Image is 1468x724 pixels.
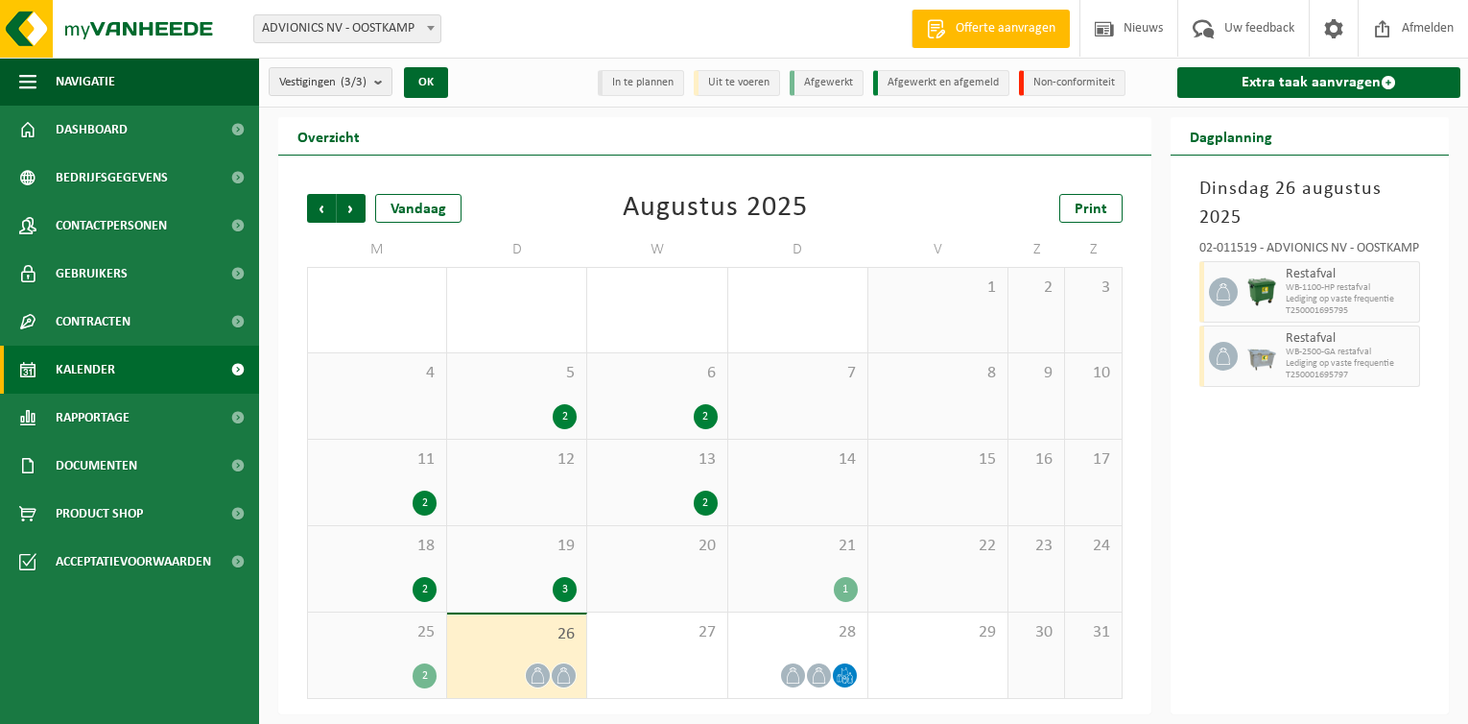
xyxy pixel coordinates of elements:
[457,363,577,384] span: 5
[375,194,462,223] div: Vandaag
[878,363,998,384] span: 8
[728,232,868,267] td: D
[1018,449,1055,471] span: 16
[1247,342,1276,371] img: WB-2500-GAL-GY-01
[878,449,998,471] span: 15
[318,536,437,557] span: 18
[1286,370,1414,381] span: T250001695797
[307,194,336,223] span: Vorige
[1199,242,1420,261] div: 02-011519 - ADVIONICS NV - OOSTKAMP
[404,67,448,98] button: OK
[1199,175,1420,232] h3: Dinsdag 26 augustus 2025
[56,346,115,394] span: Kalender
[1286,347,1414,358] span: WB-2500-GA restafval
[878,622,998,643] span: 29
[1075,363,1112,384] span: 10
[553,404,577,429] div: 2
[1059,194,1123,223] a: Print
[597,363,717,384] span: 6
[318,622,437,643] span: 25
[878,278,998,299] span: 1
[1286,358,1414,370] span: Lediging op vaste frequentie
[951,19,1060,38] span: Offerte aanvragen
[1018,536,1055,557] span: 23
[1286,282,1414,294] span: WB-1100-HP restafval
[56,298,130,346] span: Contracten
[56,442,137,490] span: Documenten
[413,664,437,688] div: 2
[597,536,717,557] span: 20
[834,577,858,602] div: 1
[1075,278,1112,299] span: 3
[694,404,718,429] div: 2
[694,491,718,516] div: 2
[447,232,587,267] td: D
[457,536,577,557] span: 19
[1171,117,1291,155] h2: Dagplanning
[912,10,1070,48] a: Offerte aanvragen
[1018,622,1055,643] span: 30
[254,15,440,42] span: ADVIONICS NV - OOSTKAMP
[318,449,437,471] span: 11
[56,250,128,298] span: Gebruikers
[307,232,447,267] td: M
[56,394,130,442] span: Rapportage
[738,622,858,643] span: 28
[1286,331,1414,347] span: Restafval
[790,70,864,96] li: Afgewerkt
[457,624,577,645] span: 26
[623,194,808,223] div: Augustus 2025
[1018,363,1055,384] span: 9
[279,68,367,97] span: Vestigingen
[587,232,727,267] td: W
[738,536,858,557] span: 21
[56,538,211,586] span: Acceptatievoorwaarden
[597,622,717,643] span: 27
[269,67,392,96] button: Vestigingen(3/3)
[738,363,858,384] span: 7
[1018,278,1055,299] span: 2
[597,449,717,471] span: 13
[1177,67,1460,98] a: Extra taak aanvragen
[413,491,437,516] div: 2
[1286,267,1414,282] span: Restafval
[341,76,367,88] count: (3/3)
[56,202,167,250] span: Contactpersonen
[553,577,577,602] div: 3
[1286,305,1414,317] span: T250001695795
[56,154,168,202] span: Bedrijfsgegevens
[318,363,437,384] span: 4
[457,449,577,471] span: 12
[738,449,858,471] span: 14
[878,536,998,557] span: 22
[1019,70,1125,96] li: Non-conformiteit
[56,58,115,106] span: Navigatie
[1075,622,1112,643] span: 31
[1286,294,1414,305] span: Lediging op vaste frequentie
[56,490,143,538] span: Product Shop
[873,70,1009,96] li: Afgewerkt en afgemeld
[694,70,780,96] li: Uit te voeren
[1008,232,1066,267] td: Z
[337,194,366,223] span: Volgende
[1247,278,1276,306] img: WB-1100-HPE-GN-01
[56,106,128,154] span: Dashboard
[1065,232,1123,267] td: Z
[413,577,437,602] div: 2
[868,232,1008,267] td: V
[278,117,379,155] h2: Overzicht
[1075,536,1112,557] span: 24
[1075,449,1112,471] span: 17
[598,70,684,96] li: In te plannen
[253,14,441,43] span: ADVIONICS NV - OOSTKAMP
[1075,202,1107,217] span: Print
